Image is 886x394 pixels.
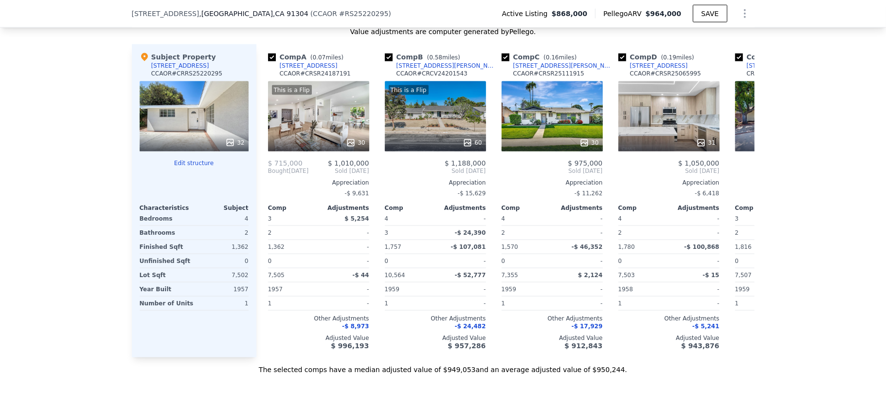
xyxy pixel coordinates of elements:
[502,52,581,62] div: Comp C
[618,272,635,279] span: 7,503
[307,54,347,61] span: ( miles)
[578,272,602,279] span: $ 2,124
[695,190,719,197] span: -$ 6,418
[618,297,667,310] div: 1
[272,85,312,95] div: This is a Flip
[196,254,249,268] div: 0
[268,62,338,70] a: [STREET_ADDRESS]
[346,138,365,148] div: 30
[693,5,727,22] button: SAVE
[385,204,435,212] div: Comp
[618,62,688,70] a: [STREET_ADDRESS]
[502,226,550,240] div: 2
[572,323,603,330] span: -$ 17,929
[321,226,369,240] div: -
[646,10,682,18] span: $964,000
[684,244,719,250] span: -$ 100,868
[630,62,688,70] div: [STREET_ADDRESS]
[669,204,720,212] div: Adjustments
[455,229,486,236] span: -$ 24,390
[268,282,317,296] div: 1957
[568,159,602,167] span: $ 975,000
[132,357,755,375] div: The selected comps have a median adjusted value of $949,053 and an average adjusted value of $950...
[671,282,720,296] div: -
[268,179,369,187] div: Appreciation
[140,204,194,212] div: Characteristics
[385,52,464,62] div: Comp B
[280,70,351,77] div: CCAOR # CRSR24187191
[268,272,285,279] span: 7,505
[268,52,347,62] div: Comp A
[140,226,192,240] div: Bathrooms
[735,167,836,175] span: Sold [DATE]
[618,282,667,296] div: 1958
[321,240,369,254] div: -
[554,226,603,240] div: -
[225,138,244,148] div: 32
[268,226,317,240] div: 2
[140,297,194,310] div: Number of Units
[397,62,498,70] div: [STREET_ADDRESS][PERSON_NAME]
[540,54,580,61] span: ( miles)
[735,272,752,279] span: 7,507
[268,215,272,222] span: 3
[618,52,698,62] div: Comp D
[696,138,715,148] div: 31
[352,272,369,279] span: -$ 44
[196,268,249,282] div: 7,502
[310,9,391,19] div: ( )
[657,54,698,61] span: ( miles)
[502,297,550,310] div: 1
[735,244,752,250] span: 1,816
[437,297,486,310] div: -
[747,62,805,70] div: [STREET_ADDRESS]
[502,258,506,264] span: 0
[735,297,784,310] div: 1
[268,204,319,212] div: Comp
[319,204,369,212] div: Adjustments
[502,179,603,187] div: Appreciation
[579,138,598,148] div: 30
[132,9,199,19] span: [STREET_ADDRESS]
[630,70,701,77] div: CCAOR # CRSR25065995
[313,54,326,61] span: 0.07
[458,190,486,197] span: -$ 15,629
[572,244,603,250] span: -$ 46,352
[502,204,552,212] div: Comp
[618,226,667,240] div: 2
[268,315,369,322] div: Other Adjustments
[268,258,272,264] span: 0
[268,159,303,167] span: $ 715,000
[437,212,486,225] div: -
[194,204,249,212] div: Subject
[618,258,622,264] span: 0
[423,54,464,61] span: ( miles)
[321,282,369,296] div: -
[313,10,337,18] span: CCAOR
[618,204,669,212] div: Comp
[681,342,719,350] span: $ 943,876
[554,212,603,225] div: -
[735,226,784,240] div: 2
[268,167,289,175] span: Bought
[437,254,486,268] div: -
[671,254,720,268] div: -
[385,297,434,310] div: 1
[344,190,369,197] span: -$ 9,631
[385,282,434,296] div: 1959
[735,179,836,187] div: Appreciation
[703,272,719,279] span: -$ 15
[618,179,720,187] div: Appreciation
[140,52,216,62] div: Subject Property
[735,258,739,264] span: 0
[196,282,249,296] div: 1957
[502,282,550,296] div: 1959
[451,244,486,250] span: -$ 107,081
[502,315,603,322] div: Other Adjustments
[196,226,249,240] div: 2
[437,282,486,296] div: -
[268,297,317,310] div: 1
[747,70,809,77] div: CRMLS # SR24172925
[735,62,805,70] a: [STREET_ADDRESS]
[385,62,498,70] a: [STREET_ADDRESS][PERSON_NAME]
